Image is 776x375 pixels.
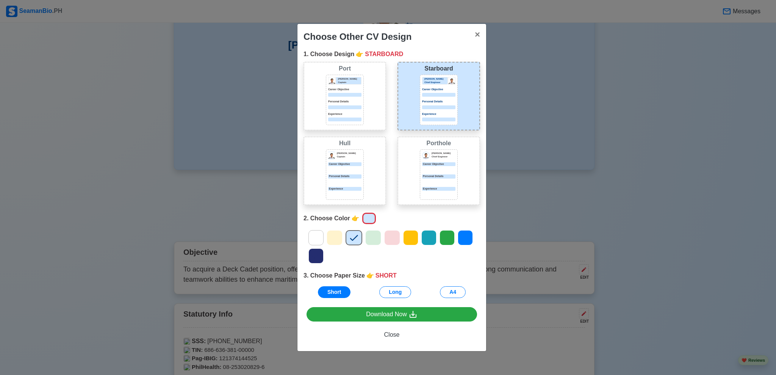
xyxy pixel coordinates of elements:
[432,155,455,158] p: Chief Engineer
[328,174,361,179] p: Personal Details
[422,187,455,191] div: Experience
[375,271,397,280] span: SHORT
[328,162,361,166] p: Career Objective
[400,139,478,148] div: Porthole
[379,286,411,298] button: Long
[304,50,480,59] div: 1. Choose Design
[422,174,455,179] div: Personal Details
[356,50,363,59] span: point
[337,155,361,158] p: Captain
[328,88,361,92] p: Career Objective
[365,50,403,59] span: STARBOARD
[306,64,384,73] div: Port
[440,286,466,298] button: A4
[366,310,418,319] div: Download Now
[328,112,361,116] p: Experience
[422,112,455,116] p: Experience
[424,81,447,84] p: Chief Engineer
[475,29,480,39] span: ×
[432,152,455,155] p: [PERSON_NAME]
[384,331,400,338] span: Close
[304,271,480,280] div: 3. Choose Paper Size
[338,81,361,84] p: Captain
[352,214,359,223] span: point
[424,77,447,81] p: [PERSON_NAME]
[307,328,477,342] button: Close
[422,162,455,166] div: Career Objective
[318,286,351,298] button: Short
[338,77,361,81] p: [PERSON_NAME]
[400,64,478,73] div: Starboard
[422,88,455,92] p: Career Objective
[304,30,411,44] div: Choose Other CV Design
[307,307,477,322] a: Download Now
[304,211,480,226] div: 2. Choose Color
[306,139,384,148] div: Hull
[328,187,361,191] p: Experience
[422,100,455,104] p: Personal Details
[337,152,361,155] p: [PERSON_NAME]
[328,100,361,104] p: Personal Details
[366,271,374,280] span: point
